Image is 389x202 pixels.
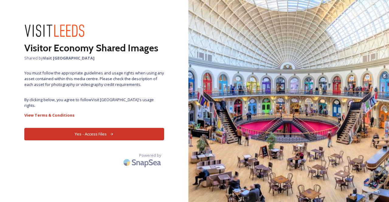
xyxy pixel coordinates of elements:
[24,24,85,38] img: download%20(2).png
[24,97,164,108] span: By clicking below, you agree to follow Visit [GEOGRAPHIC_DATA] 's usage rights.
[24,55,164,61] span: Shared by
[24,111,164,119] a: View Terms & Conditions
[24,128,164,140] button: Yes - Access Files
[24,41,164,55] h2: Visitor Economy Shared Images
[122,155,164,169] img: SnapSea Logo
[24,112,74,118] strong: View Terms & Conditions
[139,152,161,158] span: Powered by
[24,70,164,88] span: You must follow the appropriate guidelines and usage rights when using any asset contained within...
[43,55,95,61] strong: Visit [GEOGRAPHIC_DATA]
